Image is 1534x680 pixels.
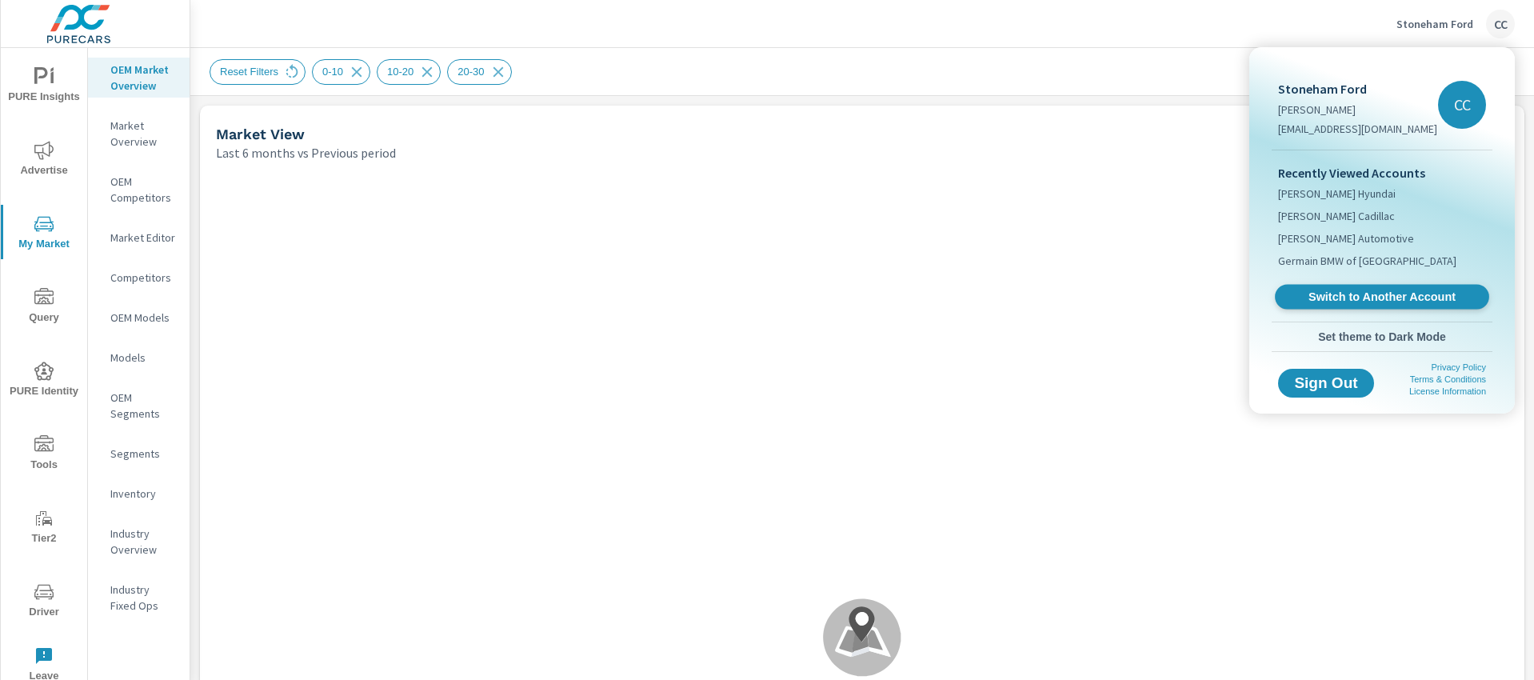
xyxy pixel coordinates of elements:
[1278,253,1456,269] span: Germain BMW of [GEOGRAPHIC_DATA]
[1278,208,1395,224] span: [PERSON_NAME] Cadillac
[1409,386,1486,396] a: License Information
[1278,163,1486,182] p: Recently Viewed Accounts
[1410,374,1486,384] a: Terms & Conditions
[1272,322,1492,351] button: Set theme to Dark Mode
[1278,330,1486,344] span: Set theme to Dark Mode
[1291,376,1361,390] span: Sign Out
[1278,186,1396,202] span: [PERSON_NAME] Hyundai
[1278,369,1374,398] button: Sign Out
[1275,285,1489,310] a: Switch to Another Account
[1278,230,1414,246] span: [PERSON_NAME] Automotive
[1284,290,1480,305] span: Switch to Another Account
[1432,362,1486,372] a: Privacy Policy
[1278,102,1437,118] p: [PERSON_NAME]
[1278,79,1437,98] p: Stoneham Ford
[1438,81,1486,129] div: CC
[1278,121,1437,137] p: [EMAIL_ADDRESS][DOMAIN_NAME]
